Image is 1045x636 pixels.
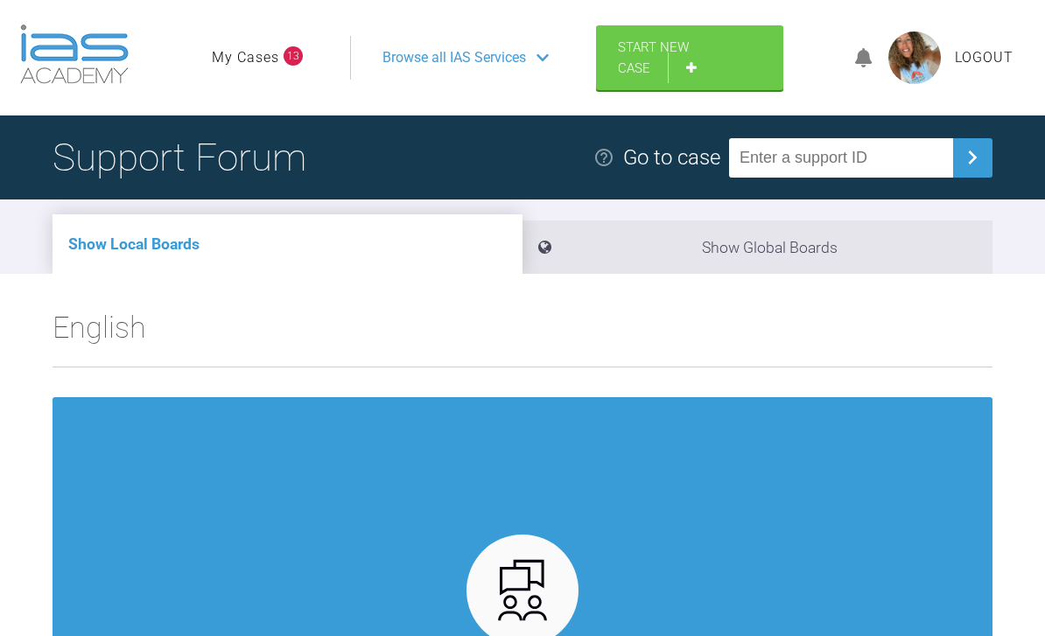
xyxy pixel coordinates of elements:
[596,25,783,90] a: Start New Case
[955,46,1013,69] a: Logout
[958,143,986,171] img: chevronRight.28bd32b0.svg
[212,46,279,69] a: My Cases
[284,46,303,66] span: 13
[53,214,522,274] li: Show Local Boards
[522,220,992,274] li: Show Global Boards
[20,24,129,84] img: logo-light.3e3ef733.png
[489,556,557,624] img: advanced.73cea251.svg
[53,304,992,367] h2: English
[593,147,614,168] img: help.e70b9f3d.svg
[888,31,941,84] img: profile.png
[618,39,689,76] span: Start New Case
[729,138,953,178] input: Enter a support ID
[623,141,720,174] div: Go to case
[382,46,526,69] span: Browse all IAS Services
[53,127,306,188] h1: Support Forum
